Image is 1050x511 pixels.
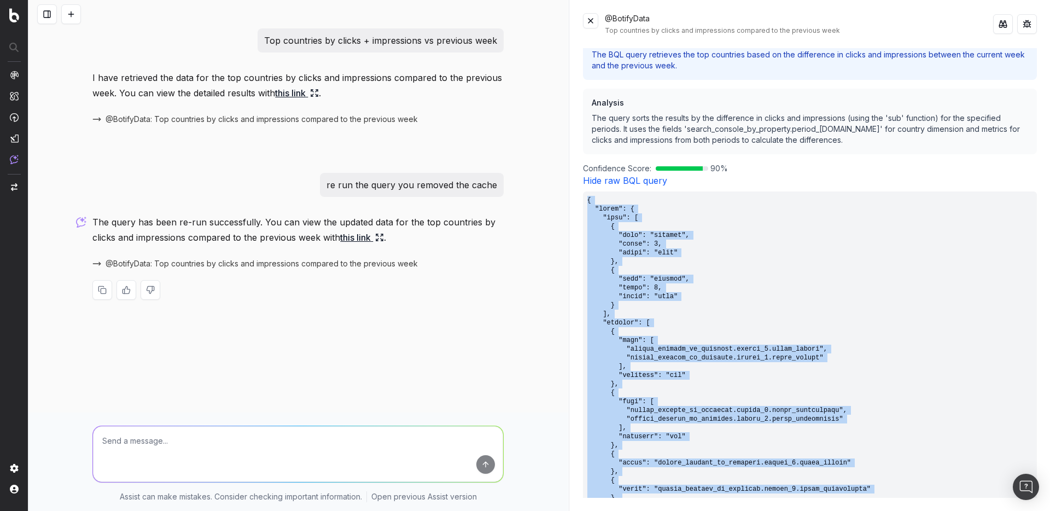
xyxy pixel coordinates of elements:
[605,26,993,35] div: Top countries by clicks and impressions compared to the previous week
[9,8,19,22] img: Botify logo
[106,114,418,125] span: @BotifyData: Top countries by clicks and impressions compared to the previous week
[10,71,19,79] img: Analytics
[371,491,477,502] a: Open previous Assist version
[92,70,504,101] p: I have retrieved the data for the top countries by clicks and impressions compared to the previou...
[10,464,19,473] img: Setting
[264,33,497,48] p: Top countries by clicks + impressions vs previous week
[1013,474,1039,500] div: Open Intercom Messenger
[92,114,431,125] button: @BotifyData: Top countries by clicks and impressions compared to the previous week
[583,163,651,174] span: Confidence Score:
[326,177,497,193] p: re run the query you removed the cache
[710,163,728,174] span: 90 %
[340,230,384,245] a: this link
[76,217,86,228] img: Botify assist logo
[106,258,418,269] span: @BotifyData: Top countries by clicks and impressions compared to the previous week
[583,175,667,186] a: Hide raw BQL query
[592,4,1024,116] p: The BQL query retrieves the top countries based on the difference in clicks and impressions betwe...
[11,183,17,191] img: Switch project
[10,155,19,164] img: Assist
[592,97,1028,108] h3: Analysis
[10,113,19,122] img: Activation
[605,13,993,35] div: @BotifyData
[92,214,504,245] p: The query has been re-run successfully. You can view the updated data for the top countries by cl...
[120,491,362,502] p: Assist can make mistakes. Consider checking important information.
[275,85,319,101] a: this link
[592,113,1028,146] p: The query sorts the results by the difference in clicks and impressions (using the 'sub' function...
[92,258,431,269] button: @BotifyData: Top countries by clicks and impressions compared to the previous week
[10,485,19,493] img: My account
[10,91,19,101] img: Intelligence
[10,134,19,143] img: Studio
